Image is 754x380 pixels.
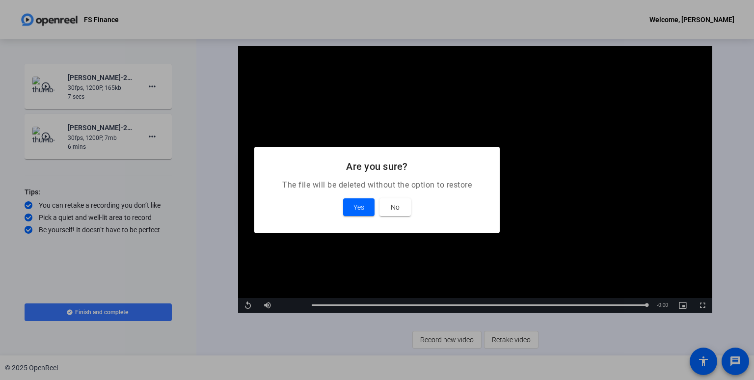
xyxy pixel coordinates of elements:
[379,198,411,216] button: No
[266,159,488,174] h2: Are you sure?
[343,198,375,216] button: Yes
[266,179,488,191] p: The file will be deleted without the option to restore
[391,201,400,213] span: No
[353,201,364,213] span: Yes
